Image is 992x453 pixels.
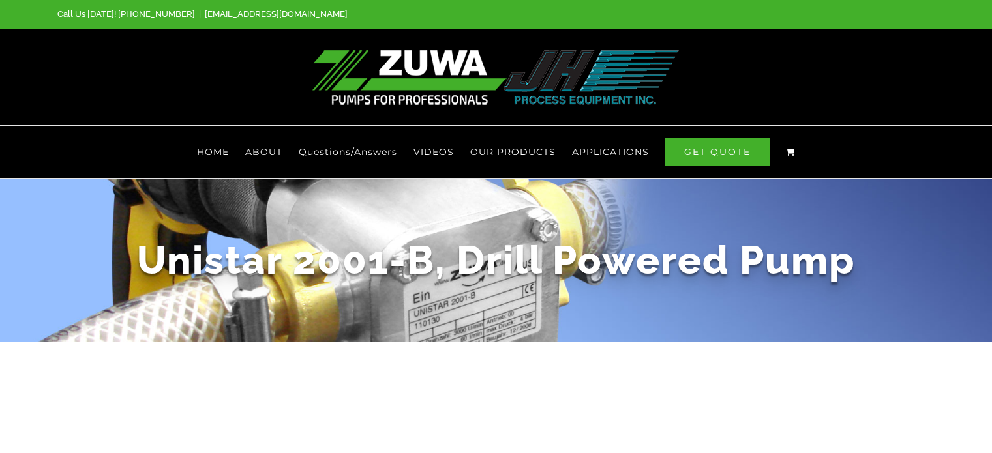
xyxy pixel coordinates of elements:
[413,126,454,178] a: VIDEOS
[205,9,348,19] a: [EMAIL_ADDRESS][DOMAIN_NAME]
[470,147,556,156] span: OUR PRODUCTS
[115,233,878,287] h1: Unistar 2001-B, Drill Powered Pump
[470,126,556,178] a: OUR PRODUCTS
[197,147,229,156] span: HOME
[665,126,770,178] a: GET QUOTE
[197,126,229,178] a: HOME
[572,147,649,156] span: APPLICATIONS
[299,126,397,178] a: Questions/Answers
[245,126,282,178] a: ABOUT
[572,126,649,178] a: APPLICATIONS
[57,126,934,178] nav: Main Menu
[413,147,454,156] span: VIDEOS
[57,9,195,19] span: Call Us [DATE]! [PHONE_NUMBER]
[245,147,282,156] span: ABOUT
[786,126,795,178] a: View Cart
[299,147,397,156] span: Questions/Answers
[665,138,770,166] span: GET QUOTE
